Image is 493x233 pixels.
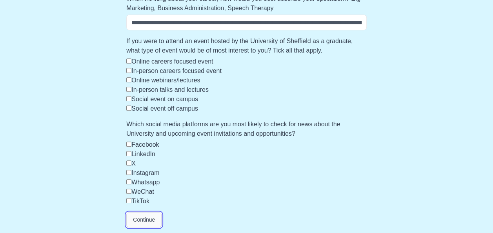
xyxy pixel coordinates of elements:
label: If you were to attend an event hosted by the University of Sheffield as a graduate, what type of ... [126,36,367,55]
label: WeChat [131,188,154,195]
label: Instagram [131,169,159,176]
label: Social event on campus [131,96,198,102]
label: LinkedIn [131,151,155,157]
label: Online careers focused event [131,58,213,65]
label: TikTok [131,198,149,204]
label: Online webinars/lectures [131,77,200,84]
label: In-person careers focused event [131,67,221,74]
label: Social event off campus [131,105,198,112]
label: Which social media platforms are you most likely to check for news about the University and upcom... [126,120,367,138]
label: Whatsapp [131,179,160,186]
label: X [131,160,136,167]
label: Facebook [131,141,159,148]
label: In-person talks and lectures [131,86,209,93]
button: Continue [126,212,162,227]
